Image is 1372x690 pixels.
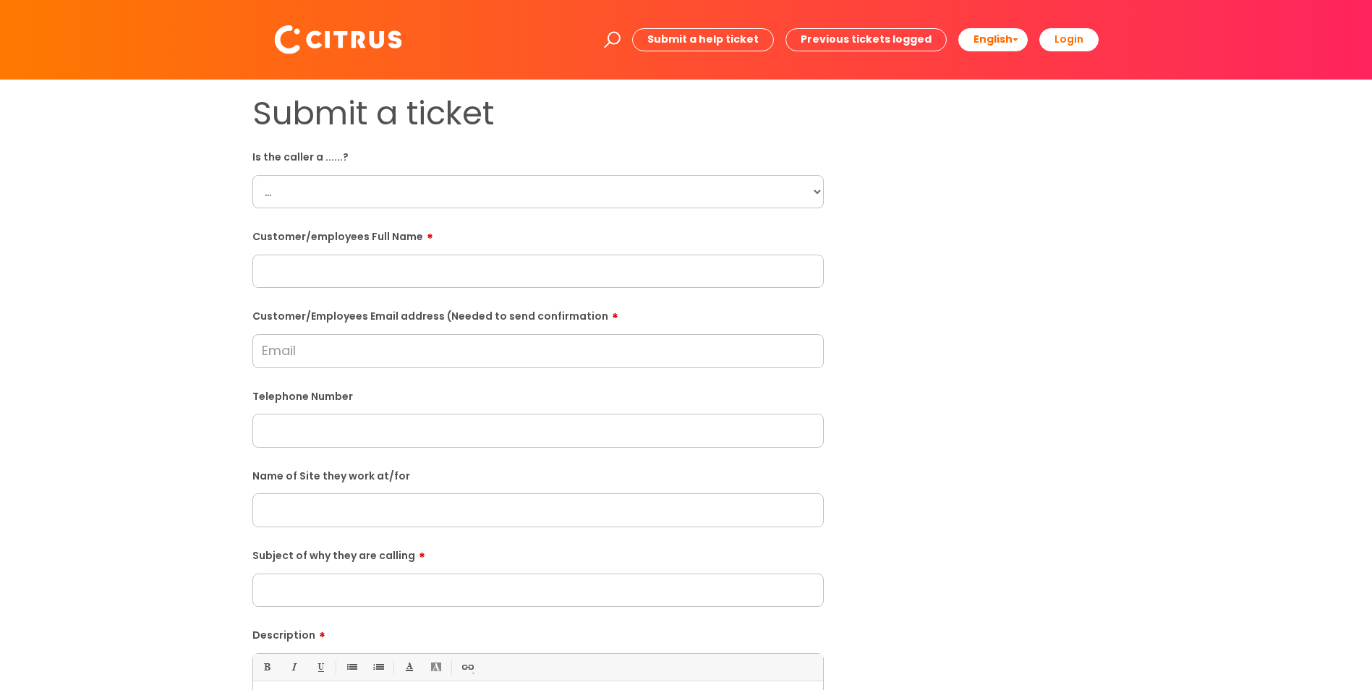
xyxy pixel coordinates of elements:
a: Login [1039,28,1099,51]
label: Subject of why they are calling [252,545,824,562]
a: Previous tickets logged [785,28,947,51]
h1: Submit a ticket [252,94,824,133]
a: Italic (Ctrl-I) [284,658,302,676]
a: Font Color [400,658,418,676]
a: Link [458,658,476,676]
b: Login [1054,32,1083,46]
label: Customer/employees Full Name [252,226,824,243]
label: Customer/Employees Email address (Needed to send confirmation [252,305,824,323]
label: Name of Site they work at/for [252,467,824,482]
a: 1. Ordered List (Ctrl-Shift-8) [369,658,387,676]
label: Description [252,624,824,642]
a: Underline(Ctrl-U) [311,658,329,676]
a: Back Color [427,658,445,676]
span: English [973,32,1013,46]
a: Submit a help ticket [632,28,774,51]
label: Is the caller a ......? [252,148,824,163]
a: • Unordered List (Ctrl-Shift-7) [342,658,360,676]
input: Email [252,334,824,367]
label: Telephone Number [252,388,824,403]
a: Bold (Ctrl-B) [257,658,276,676]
